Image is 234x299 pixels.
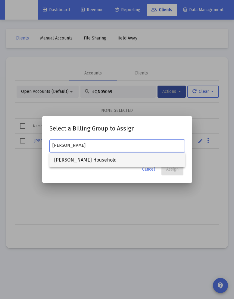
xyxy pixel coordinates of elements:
[166,167,179,172] span: Assign
[137,163,160,175] button: Cancel
[142,167,155,172] span: Cancel
[49,124,185,133] h2: Select a Billing Group to Assign
[52,143,182,148] input: Select a billing group
[54,153,180,167] span: [PERSON_NAME] Household
[161,163,183,175] button: Assign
